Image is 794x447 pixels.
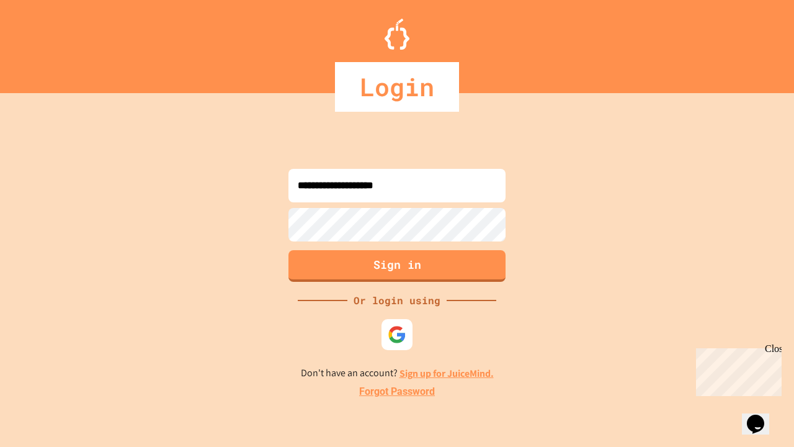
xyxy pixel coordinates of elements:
iframe: chat widget [742,397,782,435]
p: Don't have an account? [301,366,494,381]
div: Or login using [347,293,447,308]
img: Logo.svg [385,19,409,50]
div: Login [335,62,459,112]
iframe: chat widget [691,343,782,396]
button: Sign in [288,250,506,282]
a: Forgot Password [359,384,435,399]
img: google-icon.svg [388,325,406,344]
a: Sign up for JuiceMind. [399,367,494,380]
div: Chat with us now!Close [5,5,86,79]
